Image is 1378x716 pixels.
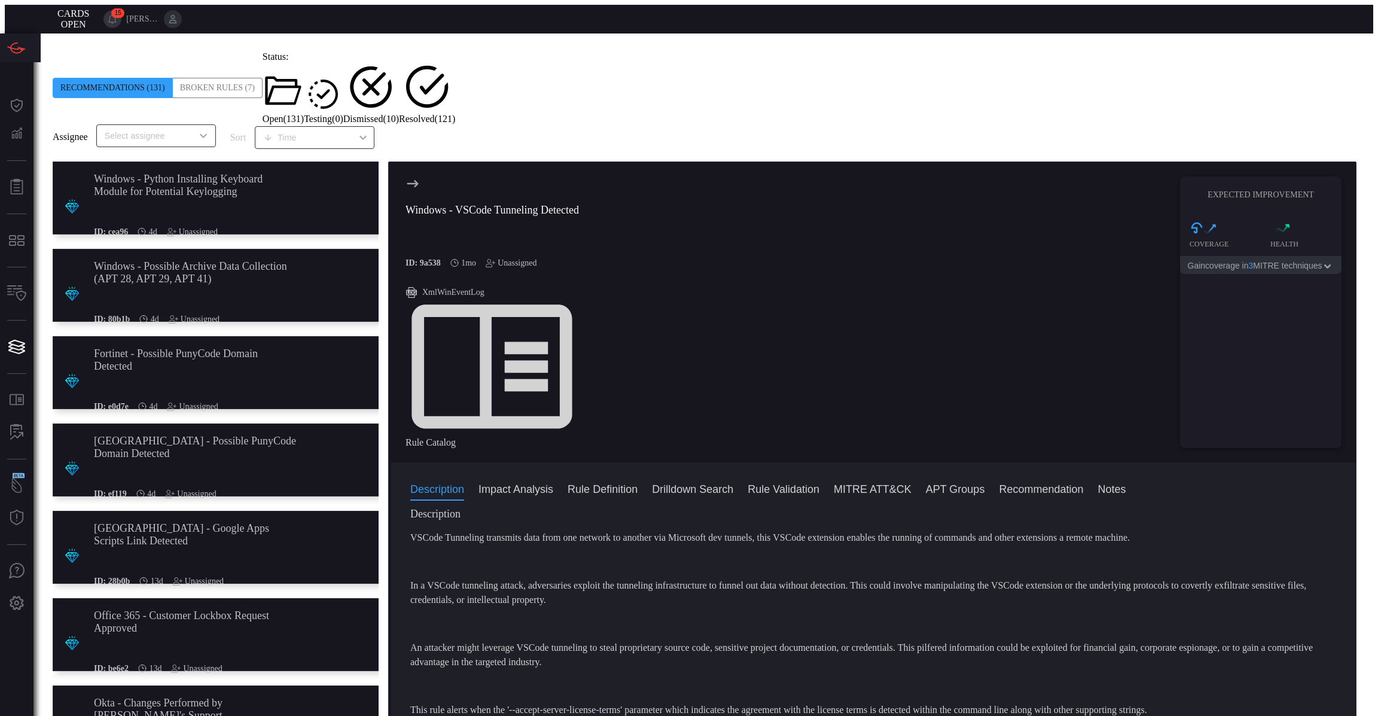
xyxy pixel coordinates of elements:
[926,482,985,496] button: APT Groups
[126,14,159,24] span: [PERSON_NAME].[PERSON_NAME]
[406,287,579,298] div: XmlWinEventLog
[2,173,31,202] button: Reports
[100,128,193,143] input: Select assignee
[399,114,455,124] span: Resolved ( 121 )
[147,489,156,499] span: Aug 28, 2025 2:28 AM
[568,482,638,496] button: Rule Definition
[399,62,455,124] button: Resolved(121)
[94,402,129,412] h5: ID: e0d7e
[94,315,130,324] h5: ID: 80b1b
[1190,240,1261,249] div: Coverage
[165,489,216,499] div: Unassigned
[304,77,343,124] button: Testing(0)
[94,577,130,586] h5: ID: 28b0b
[94,260,298,285] div: Windows - Possible Archive Data Collection (APT 28, APT 29, APT 41)
[263,51,289,62] span: Status:
[169,315,219,324] div: Unassigned
[151,577,163,586] span: Aug 19, 2025 7:57 AM
[94,610,298,635] div: Office 365 - Customer Lockbox Request Approved
[263,114,304,124] span: Open ( 131 )
[1270,240,1342,249] div: Health
[2,120,31,148] button: Detections
[103,10,121,28] button: 15
[149,664,161,674] span: Aug 19, 2025 7:57 AM
[2,557,31,586] button: Ask Us A Question
[1249,261,1254,270] span: 3
[263,70,304,124] button: Open(131)
[94,348,298,373] div: Fortinet - Possible PunyCode Domain Detected
[2,386,31,415] button: Rule Catalog
[94,522,298,547] div: Palo Alto - Google Apps Scripts Link Detected
[410,531,1337,545] p: VSCode Tunneling transmits data from one network to another via Microsoft dev tunnels, this VSCod...
[2,471,31,500] button: Wingman
[2,333,31,361] button: Cards
[94,489,127,499] h5: ID: ef119
[1180,256,1342,274] button: Gaincoverage in3MITRE techniques
[263,132,355,144] div: Time
[53,132,88,142] span: Assignee
[486,258,536,268] div: Unassigned
[94,435,298,460] div: Palo Alto - Possible PunyCode Domain Detected
[652,482,733,496] button: Drilldown Search
[834,482,911,496] button: MITRE ATT&CK
[171,664,222,674] div: Unassigned
[167,402,218,412] div: Unassigned
[195,127,212,144] button: Open
[999,482,1083,496] button: Recommendation
[406,437,456,447] span: Rule Catalog
[149,402,157,412] span: Aug 28, 2025 2:28 AM
[61,19,86,29] span: open
[2,504,31,532] button: Threat Intelligence
[167,227,218,237] div: Unassigned
[2,589,31,618] button: Preferences
[406,258,441,268] h5: ID: 9a538
[111,8,124,18] span: 15
[151,315,159,324] span: Aug 28, 2025 2:28 AM
[343,63,399,125] button: Dismissed(10)
[57,8,89,19] span: Cards
[2,91,31,120] button: Dashboard
[304,114,343,124] span: Testing ( 0 )
[343,114,399,124] span: Dismissed ( 10 )
[406,204,579,217] div: Windows - VSCode Tunneling Detected
[2,226,31,255] button: MITRE - Detection Posture
[410,578,1337,607] p: In a VSCode tunneling attack, adversaries exploit the tunneling infrastructure to funnel out data...
[2,279,31,308] button: Inventory
[410,507,1337,521] h3: Description
[410,482,464,496] button: Description
[230,132,246,143] label: sort
[173,577,224,586] div: Unassigned
[2,418,31,447] button: ALERT ANALYSIS
[748,482,819,496] button: Rule Validation
[94,664,129,674] h5: ID: be6e2
[149,227,157,237] span: Aug 28, 2025 2:28 AM
[173,78,263,98] div: Broken Rules (7)
[478,482,553,496] button: Impact Analysis
[94,173,298,198] div: Windows - Python Installing Keyboard Module for Potential Keylogging
[1180,190,1342,200] h5: Expected Improvement
[410,641,1337,669] p: An attacker might leverage VSCode tunneling to steal proprietary source code, sensitive project d...
[53,78,173,98] div: Recommendations (131)
[1097,482,1126,496] button: Notes
[461,258,476,268] span: Jul 23, 2025 5:46 AM
[94,227,128,237] h5: ID: cea96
